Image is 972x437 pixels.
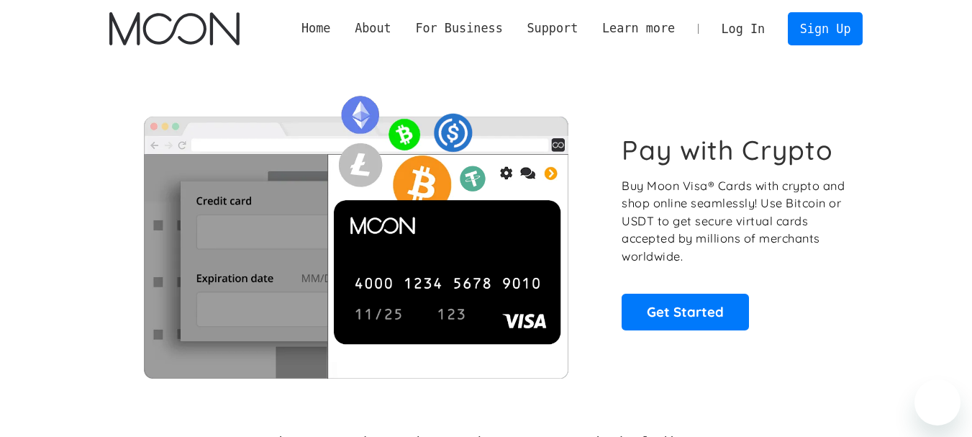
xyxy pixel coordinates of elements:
img: Moon Logo [109,12,240,45]
div: Learn more [602,19,675,37]
a: home [109,12,240,45]
div: Support [527,19,578,37]
div: For Business [415,19,502,37]
iframe: Button to launch messaging window [914,379,960,425]
p: Buy Moon Visa® Cards with crypto and shop online seamlessly! Use Bitcoin or USDT to get secure vi... [622,177,847,266]
h1: Pay with Crypto [622,134,833,166]
a: Log In [709,13,777,45]
div: For Business [404,19,515,37]
div: About [355,19,391,37]
div: About [342,19,403,37]
a: Home [289,19,342,37]
a: Sign Up [788,12,863,45]
a: Get Started [622,294,749,330]
img: Moon Cards let you spend your crypto anywhere Visa is accepted. [109,86,602,378]
div: Learn more [590,19,687,37]
div: Support [515,19,590,37]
